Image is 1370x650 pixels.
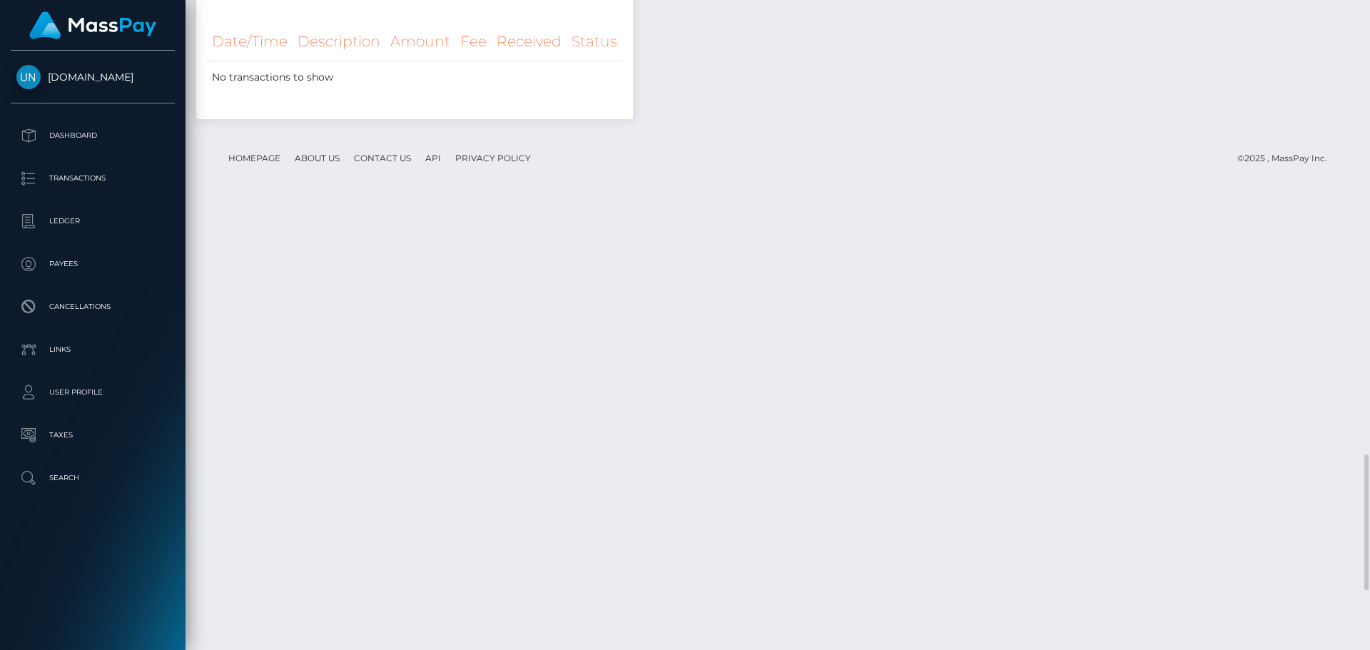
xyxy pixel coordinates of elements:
[11,118,175,153] a: Dashboard
[11,71,175,83] span: [DOMAIN_NAME]
[16,125,169,146] p: Dashboard
[11,460,175,496] a: Search
[293,22,385,61] th: Description
[16,65,41,89] img: Unlockt.me
[16,168,169,189] p: Transactions
[11,161,175,196] a: Transactions
[348,147,417,169] a: Contact Us
[11,332,175,367] a: Links
[207,22,293,61] th: Date/Time
[11,417,175,453] a: Taxes
[385,22,455,61] th: Amount
[11,289,175,325] a: Cancellations
[16,382,169,403] p: User Profile
[11,203,175,239] a: Ledger
[223,147,286,169] a: Homepage
[16,253,169,275] p: Payees
[207,61,622,94] td: No transactions to show
[16,467,169,489] p: Search
[16,339,169,360] p: Links
[16,210,169,232] p: Ledger
[450,147,537,169] a: Privacy Policy
[289,147,345,169] a: About Us
[11,246,175,282] a: Payees
[29,11,156,39] img: MassPay Logo
[16,296,169,318] p: Cancellations
[492,22,567,61] th: Received
[1237,151,1338,166] div: © 2025 , MassPay Inc.
[16,425,169,446] p: Taxes
[11,375,175,410] a: User Profile
[455,22,492,61] th: Fee
[567,22,622,61] th: Status
[420,147,447,169] a: API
